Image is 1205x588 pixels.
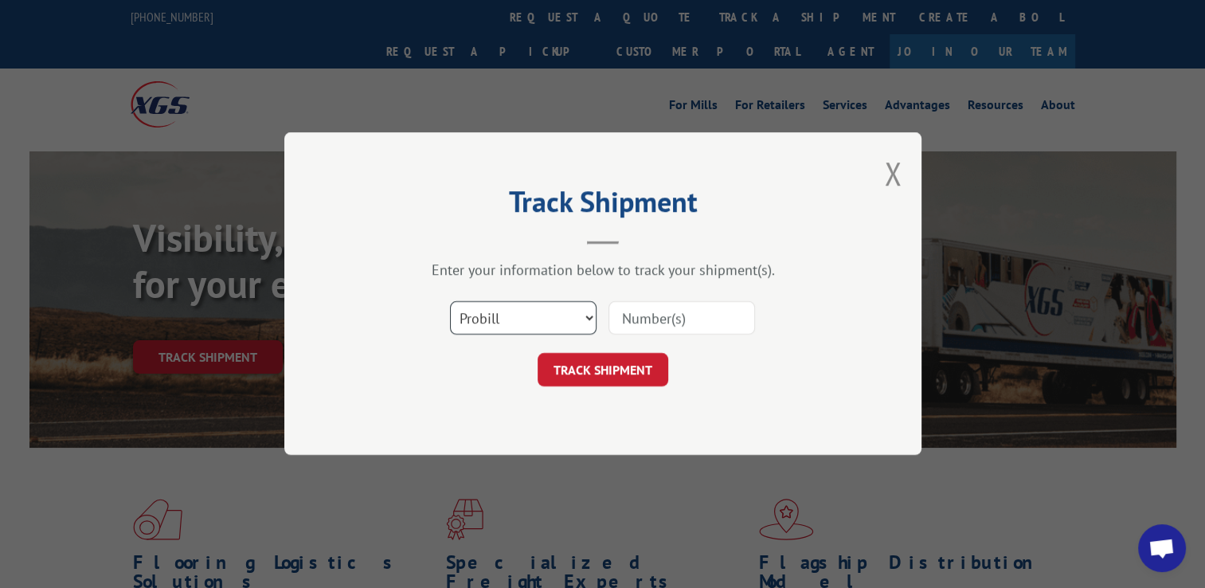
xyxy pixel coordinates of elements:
div: Open chat [1138,524,1186,572]
button: TRACK SHIPMENT [538,354,668,387]
h2: Track Shipment [364,190,842,221]
button: Close modal [884,152,902,194]
input: Number(s) [608,302,755,335]
div: Enter your information below to track your shipment(s). [364,261,842,280]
